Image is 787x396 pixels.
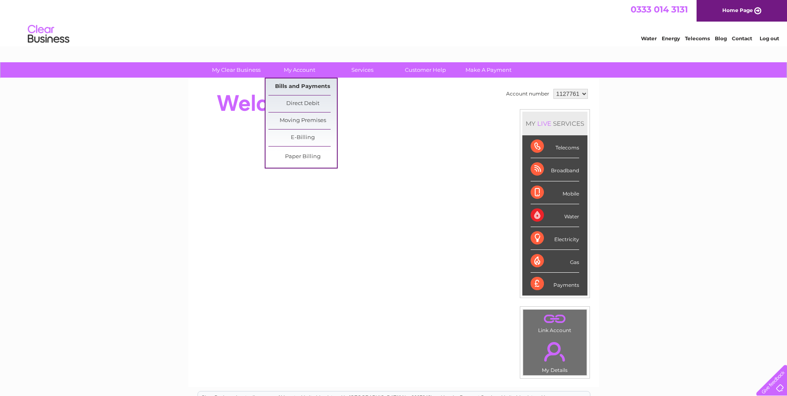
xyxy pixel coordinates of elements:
[268,112,337,129] a: Moving Premises
[268,95,337,112] a: Direct Debit
[328,62,397,78] a: Services
[760,35,779,42] a: Log out
[27,22,70,47] img: logo.png
[454,62,523,78] a: Make A Payment
[265,62,334,78] a: My Account
[268,78,337,95] a: Bills and Payments
[522,112,587,135] div: MY SERVICES
[715,35,727,42] a: Blog
[523,335,587,376] td: My Details
[268,149,337,165] a: Paper Billing
[198,5,590,40] div: Clear Business is a trading name of Verastar Limited (registered in [GEOGRAPHIC_DATA] No. 3667643...
[685,35,710,42] a: Telecoms
[531,204,579,227] div: Water
[631,4,688,15] a: 0333 014 3131
[531,273,579,295] div: Payments
[525,312,585,326] a: .
[641,35,657,42] a: Water
[531,181,579,204] div: Mobile
[202,62,270,78] a: My Clear Business
[536,120,553,127] div: LIVE
[531,227,579,250] div: Electricity
[268,130,337,146] a: E-Billing
[525,337,585,366] a: .
[732,35,752,42] a: Contact
[662,35,680,42] a: Energy
[531,250,579,273] div: Gas
[523,309,587,335] td: Link Account
[391,62,460,78] a: Customer Help
[504,87,551,101] td: Account number
[531,158,579,181] div: Broadband
[531,135,579,158] div: Telecoms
